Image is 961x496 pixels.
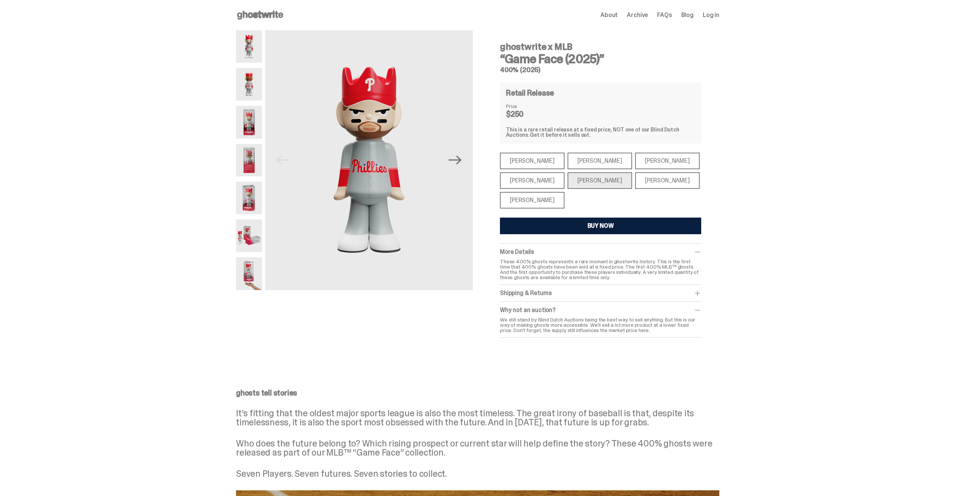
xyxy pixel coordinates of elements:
[568,172,632,189] div: [PERSON_NAME]
[500,153,565,169] div: [PERSON_NAME]
[500,66,701,73] h5: 400% (2025)
[500,53,701,65] h3: “Game Face (2025)”
[236,30,262,63] img: 01-ghostwrite-mlb-game-face-hero-harper-front.png
[500,317,701,333] div: We still stand by Blind Dutch Auctions being the best way to sell anything. But this is our way o...
[500,306,701,314] div: Why not an auction?
[236,144,262,176] img: 04-ghostwrite-mlb-game-face-hero-harper-02.png
[500,172,565,189] div: [PERSON_NAME]
[703,12,719,18] a: Log in
[588,223,614,229] div: BUY NOW
[657,12,672,18] a: FAQs
[500,42,701,51] h4: ghostwrite x MLB
[236,257,262,290] img: MLB400ScaleImage.2410-ezgif.com-optipng.png
[236,389,719,397] p: ghosts tell stories
[506,89,554,97] h4: Retail Release
[500,192,565,209] div: [PERSON_NAME]
[506,127,695,138] div: This is a rare retail release at a fixed price, NOT one of our Blind Dutch Auctions.
[500,218,701,234] button: BUY NOW
[236,439,719,457] p: Who does the future belong to? Which rising prospect or current star will help define the story? ...
[635,172,700,189] div: [PERSON_NAME]
[265,30,473,290] img: 01-ghostwrite-mlb-game-face-hero-harper-front.png
[530,131,591,138] span: Get it before it sells out.
[500,289,701,297] div: Shipping & Returns
[236,469,719,478] p: Seven Players. Seven futures. Seven stories to collect.
[236,68,262,100] img: 02-ghostwrite-mlb-game-face-hero-harper-back.png
[506,104,544,109] dt: Price
[500,259,701,280] p: These 400% ghosts represents a rare moment in ghostwrite history. This is the first time that 400...
[236,219,262,252] img: 06-ghostwrite-mlb-game-face-hero-harper-04.png
[635,153,700,169] div: [PERSON_NAME]
[568,153,632,169] div: [PERSON_NAME]
[506,110,544,118] dd: $250
[600,12,618,18] a: About
[447,152,464,168] button: Next
[236,182,262,214] img: 05-ghostwrite-mlb-game-face-hero-harper-03.png
[236,106,262,138] img: 03-ghostwrite-mlb-game-face-hero-harper-01.png
[236,409,719,427] p: It’s fitting that the oldest major sports league is also the most timeless. The great irony of ba...
[681,12,694,18] a: Blog
[500,248,534,256] span: More Details
[627,12,648,18] a: Archive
